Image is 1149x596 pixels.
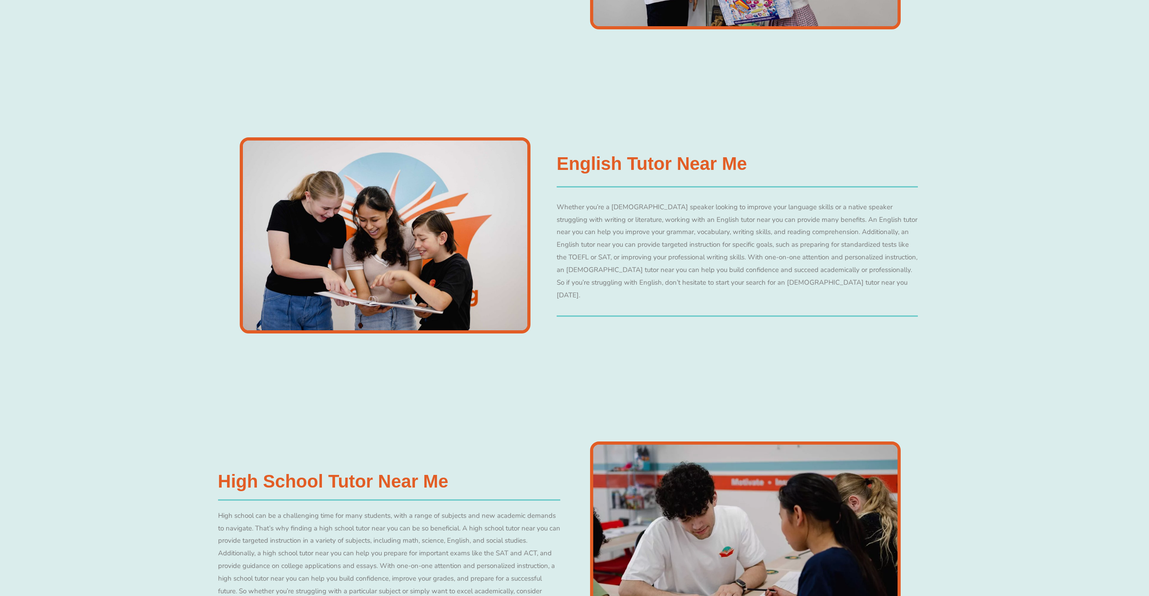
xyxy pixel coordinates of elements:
h3: High School Tutor Near Me [218,472,561,490]
div: Whether you’re a [DEMOGRAPHIC_DATA] speaker looking to improve your language skills or a native s... [557,201,918,302]
iframe: Chat Widget [1104,553,1149,596]
h3: English Tutor Near Me [557,155,747,173]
